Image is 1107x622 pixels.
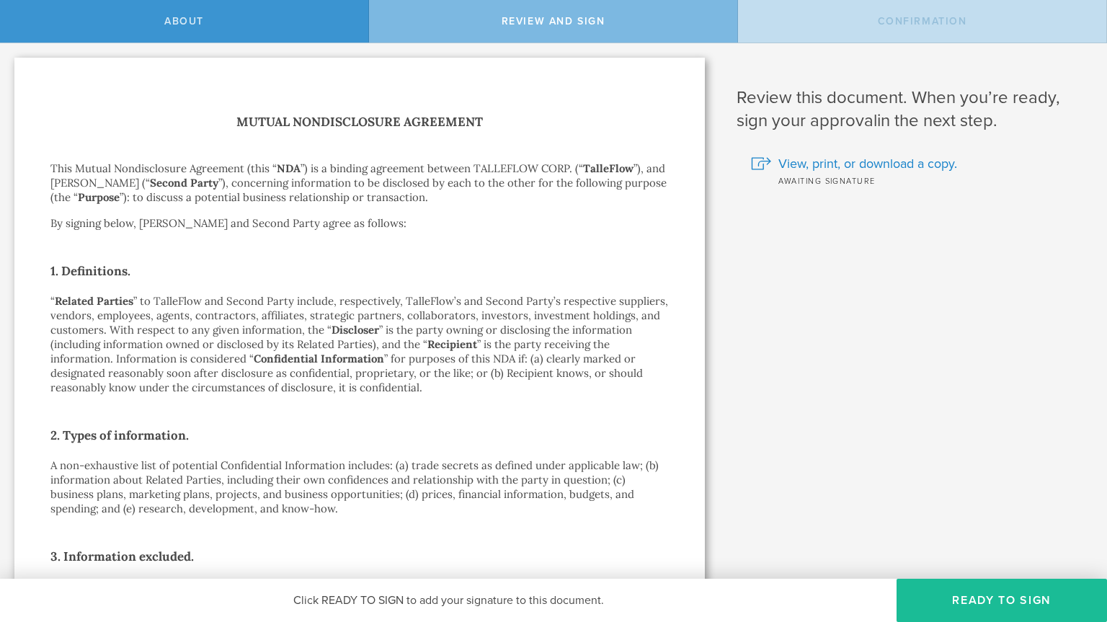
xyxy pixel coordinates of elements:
[254,352,384,365] strong: Confidential Information
[897,579,1107,622] button: Ready to Sign
[427,337,477,351] strong: Recipient
[277,161,301,175] strong: NDA
[50,112,669,133] h1: Mutual Nondisclosure Agreement
[150,176,218,190] strong: Second Party
[332,323,379,337] strong: Discloser
[164,15,204,27] span: About
[50,161,669,205] p: This Mutual Nondisclosure Agreement (this “ ”) is a binding agreement between TALLEFLOW CORP. (“ ...
[50,216,669,231] p: By signing below, [PERSON_NAME] and Second Party agree as follows:
[50,545,669,568] h2: 3. Information excluded.
[50,458,669,516] p: A non-exhaustive list of potential Confidential Information includes: (a) trade secrets as define...
[50,424,669,447] h2: 2. Types of information.
[502,15,605,27] span: Review and sign
[878,15,967,27] span: Confirmation
[50,294,669,395] p: “ ” to TalleFlow and Second Party include, respectively, TalleFlow’s and Second Party’s respectiv...
[583,161,633,175] strong: TalleFlow
[55,294,133,308] strong: Related Parties
[751,173,1085,187] div: Awaiting signature
[737,86,1085,133] h1: Review this document. When you’re ready, sign your approval in the next step.
[50,259,669,283] h2: 1. Definitions.
[778,154,957,173] span: View, print, or download a copy.
[78,190,120,204] strong: Purpose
